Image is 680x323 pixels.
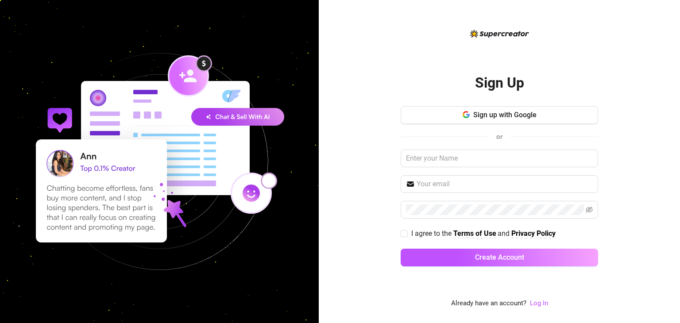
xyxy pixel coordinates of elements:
[530,298,548,309] a: Log In
[530,299,548,307] a: Log In
[511,229,556,238] a: Privacy Policy
[586,206,593,213] span: eye-invisible
[401,106,598,124] button: Sign up with Google
[6,8,313,315] img: signup-background-D0MIrEPF.svg
[475,253,524,261] span: Create Account
[401,249,598,266] button: Create Account
[498,229,511,238] span: and
[511,229,556,238] strong: Privacy Policy
[475,74,524,92] h2: Sign Up
[453,229,496,238] strong: Terms of Use
[496,133,502,141] span: or
[417,179,593,189] input: Your email
[451,298,526,309] span: Already have an account?
[401,150,598,167] input: Enter your Name
[473,111,537,119] span: Sign up with Google
[411,229,453,238] span: I agree to the
[453,229,496,238] a: Terms of Use
[470,30,529,38] img: logo-BBDzfeDw.svg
